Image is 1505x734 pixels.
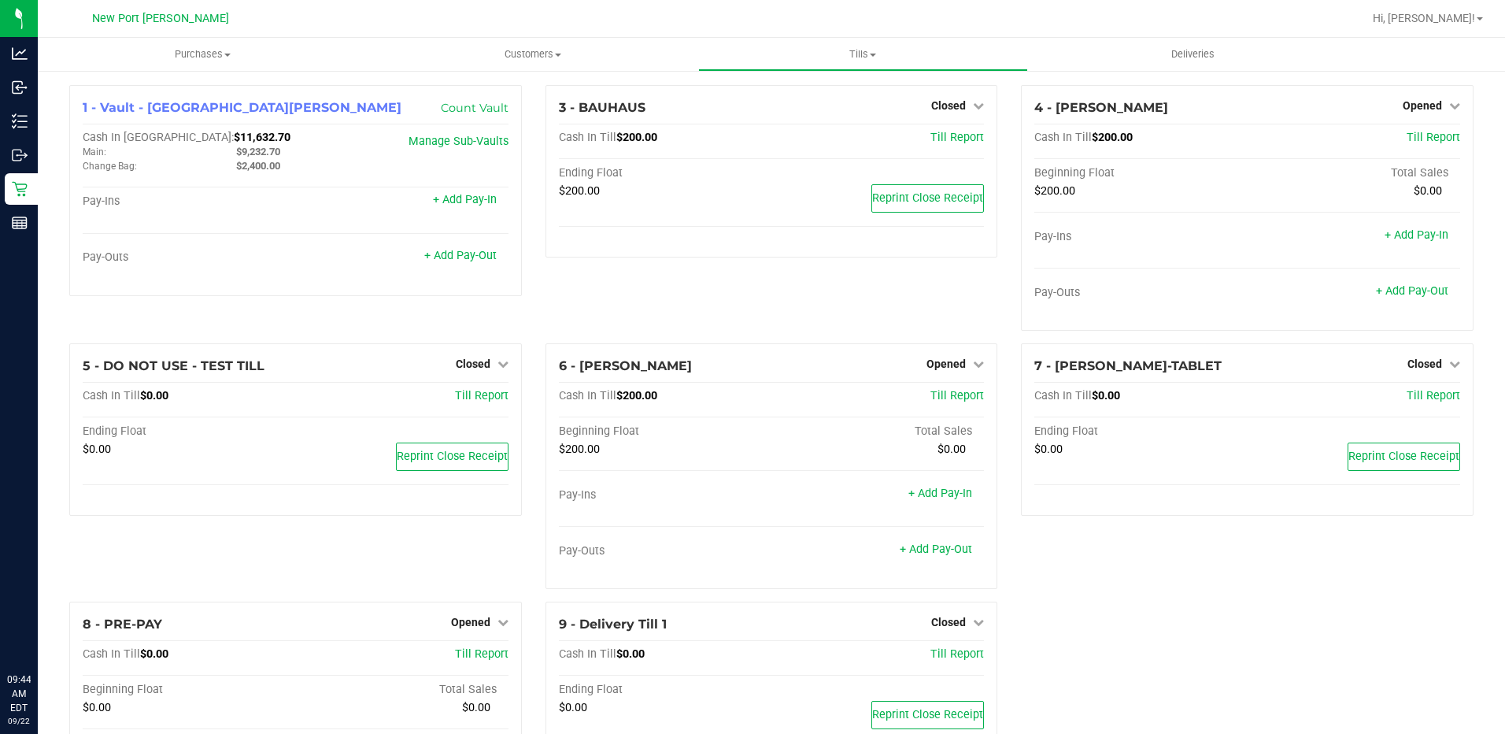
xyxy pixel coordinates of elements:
[559,100,645,115] span: 3 - BAUHAUS
[83,443,111,456] span: $0.00
[1376,284,1448,298] a: + Add Pay-Out
[559,389,616,402] span: Cash In Till
[1385,228,1448,242] a: + Add Pay-In
[12,147,28,163] inline-svg: Outbound
[295,683,508,697] div: Total Sales
[871,701,984,729] button: Reprint Close Receipt
[83,389,140,402] span: Cash In Till
[559,617,667,632] span: 9 - Delivery Till 1
[12,181,28,197] inline-svg: Retail
[908,487,972,500] a: + Add Pay-In
[424,249,497,262] a: + Add Pay-Out
[926,358,966,370] span: Opened
[930,647,984,661] a: Till Report
[451,616,490,628] span: Opened
[559,358,692,373] span: 6 - [PERSON_NAME]
[1407,358,1442,370] span: Closed
[1034,166,1247,180] div: Beginning Float
[83,617,162,632] span: 8 - PRE-PAY
[396,443,508,471] button: Reprint Close Receipt
[616,131,657,144] span: $200.00
[234,131,290,144] span: $11,632.70
[1034,286,1247,300] div: Pay-Outs
[16,608,63,655] iframe: Resource center
[1034,358,1222,373] span: 7 - [PERSON_NAME]-TABLET
[1150,47,1236,61] span: Deliveries
[1407,389,1460,402] a: Till Report
[397,450,508,463] span: Reprint Close Receipt
[1092,389,1120,402] span: $0.00
[937,443,966,456] span: $0.00
[83,647,140,661] span: Cash In Till
[83,683,295,697] div: Beginning Float
[12,113,28,129] inline-svg: Inventory
[1034,389,1092,402] span: Cash In Till
[236,160,280,172] span: $2,400.00
[455,647,508,661] a: Till Report
[7,673,31,715] p: 09:44 AM EDT
[559,683,771,697] div: Ending Float
[559,131,616,144] span: Cash In Till
[83,195,295,209] div: Pay-Ins
[559,166,771,180] div: Ending Float
[1348,443,1460,471] button: Reprint Close Receipt
[1028,38,1358,71] a: Deliveries
[12,46,28,61] inline-svg: Analytics
[83,161,137,172] span: Change Bag:
[12,80,28,95] inline-svg: Inbound
[698,38,1028,71] a: Tills
[455,389,508,402] a: Till Report
[1414,184,1442,198] span: $0.00
[7,715,31,727] p: 09/22
[1092,131,1133,144] span: $200.00
[462,701,490,714] span: $0.00
[1034,100,1168,115] span: 4 - [PERSON_NAME]
[1248,166,1460,180] div: Total Sales
[559,443,600,456] span: $200.00
[1403,99,1442,112] span: Opened
[83,131,234,144] span: Cash In [GEOGRAPHIC_DATA]:
[83,100,401,115] span: 1 - Vault - [GEOGRAPHIC_DATA][PERSON_NAME]
[368,47,697,61] span: Customers
[931,616,966,628] span: Closed
[559,647,616,661] span: Cash In Till
[12,215,28,231] inline-svg: Reports
[140,389,168,402] span: $0.00
[236,146,280,158] span: $9,232.70
[38,38,368,71] a: Purchases
[83,250,295,265] div: Pay-Outs
[616,389,657,402] span: $200.00
[1348,450,1459,463] span: Reprint Close Receipt
[900,543,972,556] a: + Add Pay-Out
[1034,424,1247,439] div: Ending Float
[871,184,984,213] button: Reprint Close Receipt
[409,135,508,148] a: Manage Sub-Vaults
[83,146,106,158] span: Main:
[433,193,497,206] a: + Add Pay-In
[92,12,229,25] span: New Port [PERSON_NAME]
[441,101,508,115] a: Count Vault
[931,99,966,112] span: Closed
[559,701,587,714] span: $0.00
[559,544,771,558] div: Pay-Outs
[559,424,771,439] div: Beginning Float
[38,47,368,61] span: Purchases
[1407,131,1460,144] a: Till Report
[930,389,984,402] a: Till Report
[83,358,264,373] span: 5 - DO NOT USE - TEST TILL
[1034,131,1092,144] span: Cash In Till
[83,424,295,439] div: Ending Float
[872,191,983,205] span: Reprint Close Receipt
[1373,12,1475,24] span: Hi, [PERSON_NAME]!
[1034,443,1063,456] span: $0.00
[1034,230,1247,244] div: Pay-Ins
[83,701,111,714] span: $0.00
[930,131,984,144] a: Till Report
